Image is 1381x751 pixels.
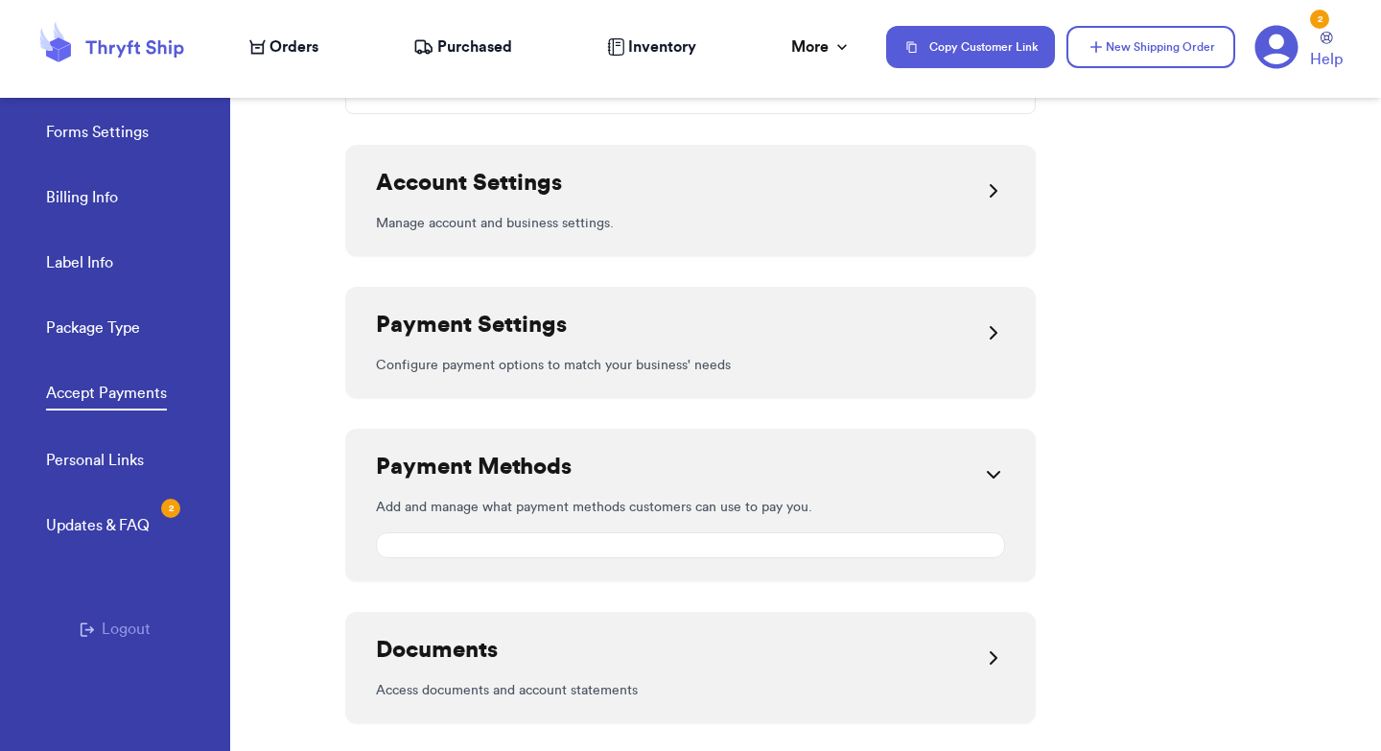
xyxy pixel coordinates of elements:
div: More [791,35,852,59]
a: Personal Links [46,449,144,476]
button: Logout [80,618,151,641]
a: 2 [1254,25,1299,69]
p: Add and manage what payment methods customers can use to pay you. [376,498,1005,517]
span: Help [1310,48,1343,71]
a: Forms Settings [46,121,149,148]
a: Label Info [46,251,113,278]
a: Package Type [46,317,140,343]
p: Access documents and account statements [376,681,1005,700]
a: Purchased [413,35,512,59]
h2: Payment Settings [376,310,567,340]
span: Orders [269,35,318,59]
p: Configure payment options to match your business' needs [376,356,1005,375]
div: 2 [1310,10,1329,29]
span: Purchased [437,35,512,59]
h2: Account Settings [376,168,562,199]
a: Billing Info [46,186,118,213]
iframe: stripe-connect-ui-layer-stripe-connect-payment-method-settings [388,545,993,546]
a: Orders [249,35,318,59]
span: Inventory [628,35,696,59]
button: New Shipping Order [1066,26,1235,68]
div: 2 [161,499,180,518]
p: Manage account and business settings. [376,214,1005,233]
div: Updates & FAQ [46,514,150,537]
a: Inventory [607,35,696,59]
a: Accept Payments [46,382,167,411]
h2: Payment Methods [376,452,572,482]
h2: Documents [376,635,498,666]
a: Updates & FAQ2 [46,514,150,541]
a: Help [1310,32,1343,71]
button: Copy Customer Link [886,26,1055,68]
